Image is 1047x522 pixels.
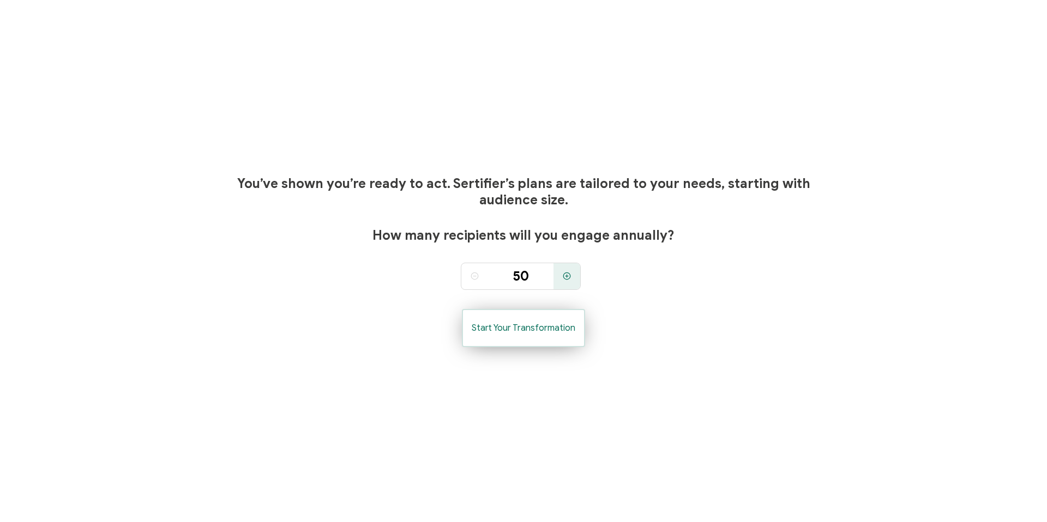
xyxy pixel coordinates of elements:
iframe: Chat Widget [992,470,1047,522]
span: Start Your Transformation [472,324,575,332]
span: How many recipients will you engage annually? [372,227,675,244]
h1: You’ve shown you’re ready to act. Sertifier’s plans are tailored to your needs, starting with aud... [209,175,838,208]
button: Start Your Transformation [462,309,585,347]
